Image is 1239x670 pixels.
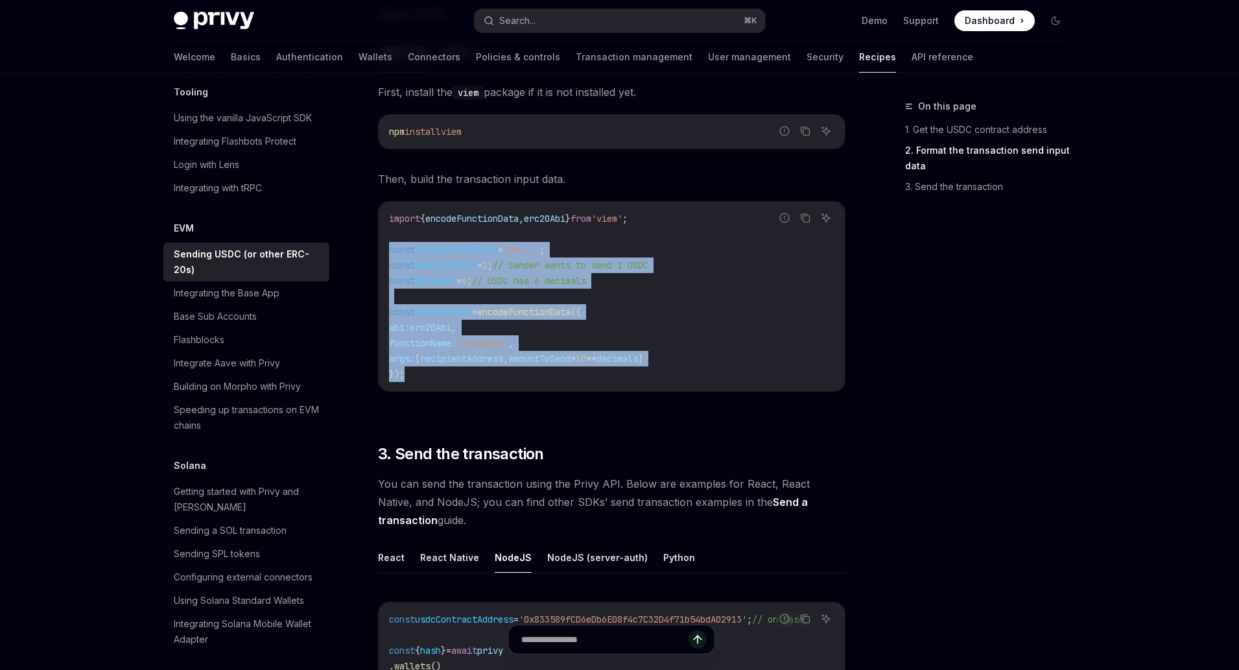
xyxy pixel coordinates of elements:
button: Ask AI [818,123,834,139]
span: You can send the transaction using the Privy API. Below are examples for React, React Native, and... [378,475,845,529]
span: recipientAddress [415,244,498,256]
span: amountToSend [415,259,477,271]
div: Integrating Flashbots Protect [174,134,296,149]
a: Basics [231,42,261,73]
span: // on Base [752,614,804,625]
span: args: [389,353,415,365]
span: ({ [571,306,581,318]
span: const [389,275,415,287]
h5: EVM [174,221,194,236]
span: '0x833589fCD6eDb6E08f4c7C32D4f71b54bdA02913' [519,614,747,625]
div: Speeding up transactions on EVM chains [174,402,322,433]
a: Getting started with Privy and [PERSON_NAME] [163,480,329,519]
a: Flashblocks [163,328,329,352]
div: Sending a SOL transaction [174,523,287,538]
span: ; [747,614,752,625]
span: usdcContractAddress [415,614,513,625]
div: Sending SPL tokens [174,546,260,562]
a: Login with Lens [163,153,329,176]
span: viem [441,126,462,138]
span: '0x...' [503,244,539,256]
span: functionName: [389,337,456,349]
a: Dashboard [954,10,1035,31]
a: Using the vanilla JavaScript SDK [163,106,329,130]
span: 10 [576,353,586,365]
span: 1 [482,259,488,271]
span: npm [389,126,405,138]
a: Transaction management [576,42,692,73]
div: Sending USDC (or other ERC-20s) [174,246,322,278]
span: erc20Abi [410,322,451,333]
span: encodeFunctionData [477,306,571,318]
div: Login with Lens [174,157,239,173]
span: Then, build the transaction input data. [378,170,845,188]
span: ⌘ K [744,16,757,26]
span: encodeFunctionData [425,213,519,224]
span: = [477,259,482,271]
span: decimals [415,275,456,287]
span: }); [389,368,405,380]
span: from [571,213,591,224]
div: Integrate Aave with Privy [174,355,280,371]
button: React Native [420,542,479,573]
button: Copy the contents from the code block [797,209,814,226]
a: 1. Get the USDC contract address [905,119,1076,140]
span: } [565,213,571,224]
span: // Sender wants to send 1 USDC [493,259,648,271]
a: Sending a SOL transaction [163,519,329,542]
a: Policies & controls [476,42,560,73]
a: Integrating the Base App [163,281,329,305]
div: Integrating the Base App [174,285,279,301]
img: dark logo [174,12,254,30]
span: On this page [918,99,976,114]
a: Sending SPL tokens [163,542,329,566]
span: ] [638,353,643,365]
div: Using the vanilla JavaScript SDK [174,110,312,126]
span: ; [539,244,545,256]
a: Configuring external connectors [163,566,329,589]
h5: Solana [174,458,206,473]
span: { [420,213,425,224]
span: Dashboard [965,14,1015,27]
a: User management [708,42,791,73]
span: encodedData [415,306,472,318]
button: Copy the contents from the code block [797,123,814,139]
span: abi: [389,322,410,333]
a: Building on Morpho with Privy [163,375,329,398]
button: Report incorrect code [776,209,793,226]
a: Authentication [276,42,343,73]
a: 3. Send the transaction [905,176,1076,197]
a: Sending USDC (or other ERC-20s) [163,243,329,281]
button: Ask AI [818,209,834,226]
a: Speeding up transactions on EVM chains [163,398,329,437]
div: Integrating Solana Mobile Wallet Adapter [174,616,322,647]
a: Wallets [359,42,392,73]
div: Configuring external connectors [174,569,313,585]
div: Search... [499,13,536,29]
a: Integrating Solana Mobile Wallet Adapter [163,612,329,651]
code: viem [453,86,484,100]
button: Copy the contents from the code block [797,610,814,627]
a: Integrate Aave with Privy [163,352,329,375]
span: decimals [596,353,638,365]
span: import [389,213,420,224]
span: erc20Abi [524,213,565,224]
span: 'transfer' [456,337,508,349]
div: Getting started with Privy and [PERSON_NAME] [174,484,322,515]
button: Report incorrect code [776,123,793,139]
span: , [503,353,508,365]
a: Base Sub Accounts [163,305,329,328]
button: Python [663,542,695,573]
button: Ask AI [818,610,834,627]
span: First, install the package if it is not installed yet. [378,83,845,101]
button: Search...⌘K [475,9,765,32]
span: // USDC has 6 decimals [472,275,586,287]
span: recipientAddress [420,353,503,365]
span: [ [415,353,420,365]
span: , [519,213,524,224]
a: Integrating with tRPC [163,176,329,200]
span: , [508,337,513,349]
div: Base Sub Accounts [174,309,257,324]
a: Support [903,14,939,27]
span: install [405,126,441,138]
